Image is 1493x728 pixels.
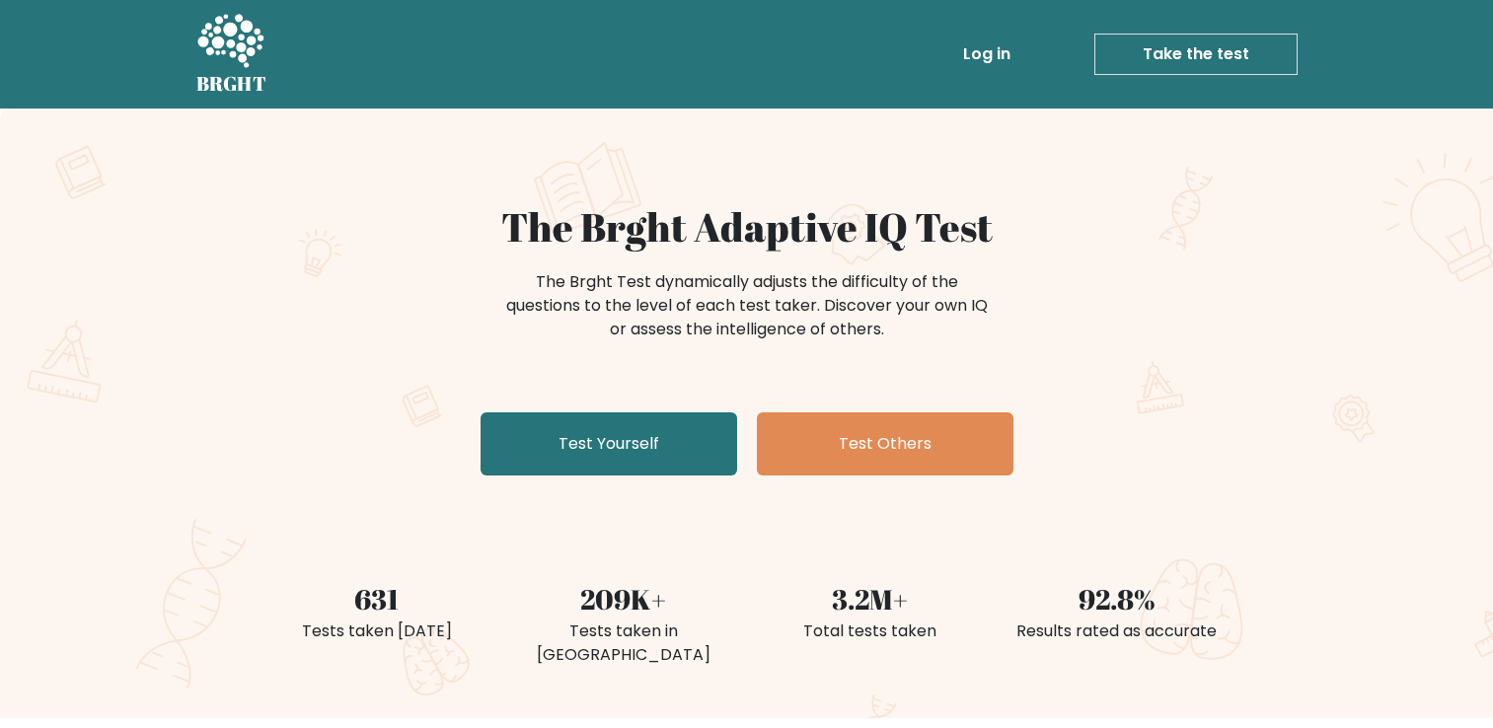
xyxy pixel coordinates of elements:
a: Test Yourself [481,412,737,475]
div: Total tests taken [759,619,982,643]
div: Tests taken in [GEOGRAPHIC_DATA] [512,619,735,667]
div: 92.8% [1006,578,1229,619]
h5: BRGHT [196,72,267,96]
div: 3.2M+ [759,578,982,619]
a: Log in [955,35,1018,74]
div: Tests taken [DATE] [265,619,488,643]
div: Results rated as accurate [1006,619,1229,643]
a: BRGHT [196,8,267,101]
a: Take the test [1094,34,1298,75]
div: The Brght Test dynamically adjusts the difficulty of the questions to the level of each test take... [500,270,994,341]
h1: The Brght Adaptive IQ Test [265,203,1229,251]
div: 209K+ [512,578,735,619]
div: 631 [265,578,488,619]
a: Test Others [757,412,1013,475]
